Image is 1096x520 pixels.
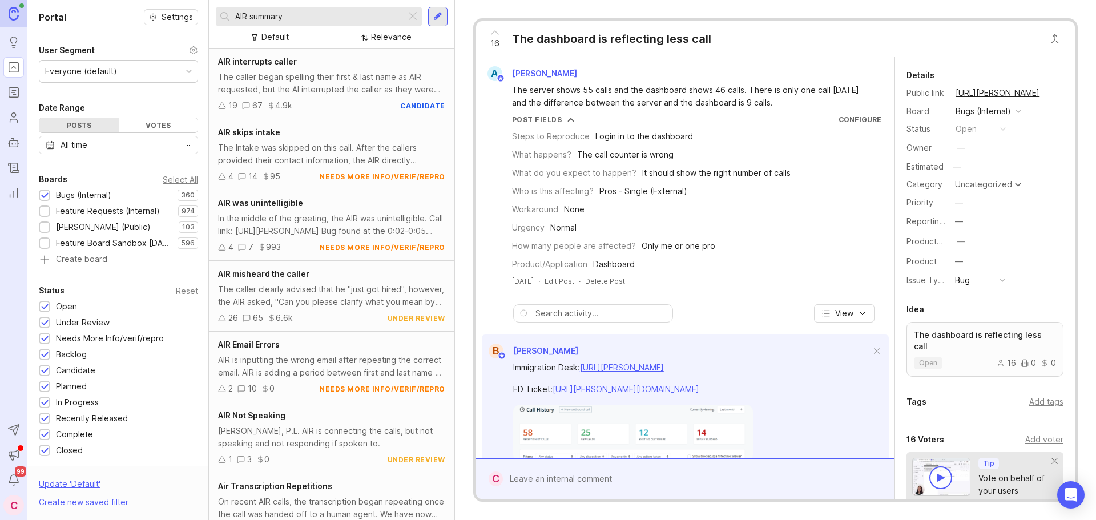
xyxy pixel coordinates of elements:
[209,119,454,190] a: AIR skips intakeThe Intake was skipped on this call. After the callers provided their contact inf...
[906,322,1063,377] a: The dashboard is reflecting less callopen1600
[3,495,24,515] button: C
[388,455,445,465] div: under review
[489,344,503,358] div: B
[9,7,19,20] img: Canny Home
[264,453,269,466] div: 0
[253,312,263,324] div: 65
[56,332,164,345] div: Needs More Info/verif/repro
[3,82,24,103] a: Roadmaps
[39,255,198,265] a: Create board
[955,274,970,287] div: Bug
[512,258,587,271] div: Product/Application
[218,198,303,208] span: AIR was unintelligible
[209,49,454,119] a: AIR interrupts callerThe caller began spelling their first & last name as AIR requested, but the ...
[906,433,944,446] div: 16 Voters
[228,453,232,466] div: 1
[209,190,454,261] a: AIR was unintelligibleIn the middle of the greeting, the AIR was unintelligible. Call link: [URL]...
[835,308,853,319] span: View
[56,300,77,313] div: Open
[39,496,128,509] div: Create new saved filter
[388,313,445,323] div: under review
[906,87,946,99] div: Public link
[261,31,289,43] div: Default
[320,384,445,394] div: needs more info/verif/repro
[3,420,24,440] button: Send to Autopilot
[512,276,534,286] a: [DATE]
[56,316,110,329] div: Under Review
[513,383,871,396] div: FD Ticket:
[56,364,95,377] div: Candidate
[512,203,558,216] div: Workaround
[952,86,1043,100] a: [URL][PERSON_NAME]
[497,352,506,360] img: member badge
[3,132,24,153] a: Autopilot
[919,358,937,368] span: open
[512,68,577,78] span: [PERSON_NAME]
[957,142,965,154] div: —
[955,180,1012,188] div: Uncategorized
[642,167,791,179] div: It should show the right number of calls
[182,207,195,216] p: 974
[957,235,965,248] div: —
[906,163,944,171] div: Estimated
[564,203,585,216] div: None
[906,68,934,82] div: Details
[163,176,198,183] div: Select All
[56,237,172,249] div: Feature Board Sandbox [DATE]
[209,332,454,402] a: AIR Email ErrorsAIR is inputting the wrong email after repeating the correct email. AIR is adding...
[162,11,193,23] span: Settings
[248,170,257,183] div: 14
[1021,359,1036,367] div: 0
[209,261,454,332] a: AIR misheard the callerThe caller clearly advised that he "just got hired", however, the AIR aske...
[906,216,968,226] label: Reporting Team
[599,185,687,197] div: Pros - Single (External)
[512,115,575,124] button: Post Fields
[3,470,24,490] button: Notifications
[1029,396,1063,408] div: Add tags
[545,276,574,286] div: Edit Post
[56,444,83,457] div: Closed
[371,31,412,43] div: Relevance
[56,380,87,393] div: Planned
[181,239,195,248] p: 596
[218,71,445,96] div: The caller began spelling their first & last name as AIR requested, but the AI interrupted the ca...
[320,172,445,182] div: needs more info/verif/repro
[956,105,1011,118] div: Bugs (Internal)
[218,340,280,349] span: AIR Email Errors
[512,185,594,197] div: Who is this affecting?
[512,115,562,124] div: Post Fields
[512,240,636,252] div: How many people are affected?
[218,283,445,308] div: The caller clearly advised that he "just got hired", however, the AIR asked, "Can you please clar...
[585,276,625,286] div: Delete Post
[538,276,540,286] div: ·
[15,466,26,477] span: 99
[955,196,963,209] div: —
[1025,433,1063,446] div: Add voter
[320,243,445,252] div: needs more info/verif/repro
[228,241,233,253] div: 4
[906,395,926,409] div: Tags
[481,66,586,81] a: A[PERSON_NAME]
[269,382,275,395] div: 0
[983,459,994,468] p: Tip
[182,223,195,232] p: 103
[270,170,280,183] div: 95
[56,428,93,441] div: Complete
[228,382,233,395] div: 2
[248,382,257,395] div: 10
[3,32,24,53] a: Ideas
[39,43,95,57] div: User Segment
[56,396,99,409] div: In Progress
[906,256,937,266] label: Product
[248,241,253,253] div: 7
[955,215,963,228] div: —
[247,453,252,466] div: 3
[513,361,871,374] div: Immigration Desk:
[512,167,636,179] div: What do you expect to happen?
[953,234,968,249] button: ProductboardID
[275,99,292,112] div: 4.9k
[218,212,445,237] div: In the middle of the greeting, the AIR was unintelligible. Call link: [URL][PERSON_NAME] Bug foun...
[839,115,881,124] a: Configure
[61,139,87,151] div: All time
[228,99,237,112] div: 19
